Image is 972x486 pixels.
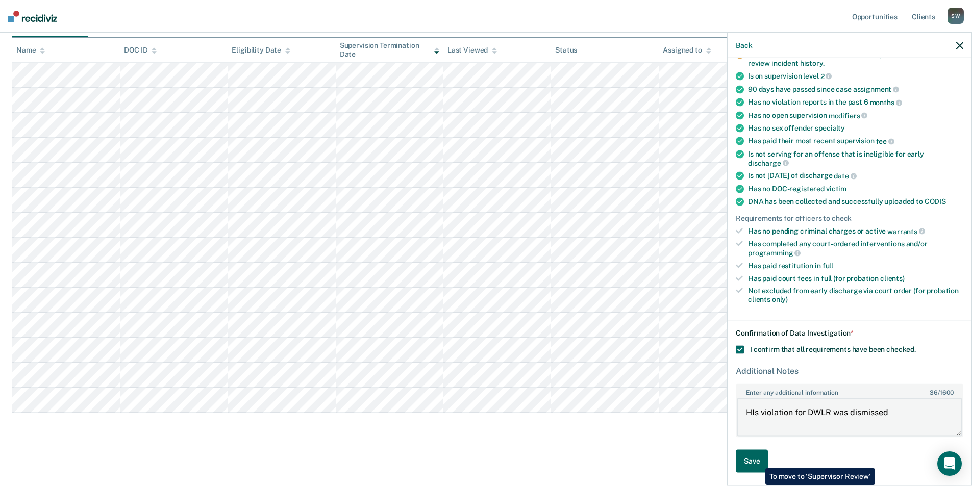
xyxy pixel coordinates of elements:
div: Has no sex offender [748,124,963,133]
span: / 1600 [930,389,953,396]
span: date [834,172,856,180]
span: CODIS [925,197,946,206]
div: Has violation incidents dated within the past 6 months. Please review incident history. [748,50,963,68]
span: modifiers [829,111,868,119]
span: assignment [853,85,899,93]
div: Last Viewed [447,46,497,55]
div: Has no violation reports in the past 6 [748,98,963,107]
span: fee [876,137,894,145]
span: full [823,261,833,269]
div: Has paid their most recent supervision [748,137,963,146]
div: Eligibility Date [232,46,290,55]
div: Has paid restitution in [748,261,963,270]
button: Save [736,449,768,472]
span: discharge [748,159,789,167]
span: warrants [887,227,925,235]
span: 2 [820,72,832,80]
span: months [870,98,902,107]
span: only) [772,295,788,303]
button: Back [736,41,752,49]
span: I confirm that all requirements have been checked. [750,345,916,353]
label: Enter any additional information [737,385,962,396]
div: S W [948,8,964,24]
div: 90 days have passed since case [748,85,963,94]
div: Open Intercom Messenger [937,451,962,476]
div: Has paid court fees in full (for probation [748,274,963,283]
div: Has no pending criminal charges or active [748,226,963,236]
div: Has completed any court-ordered interventions and/or [748,240,963,257]
span: 36 [930,389,938,396]
span: specialty [815,124,845,132]
div: Supervision Termination Date [340,41,439,59]
div: Not excluded from early discharge via court order (for probation clients [748,287,963,304]
img: Recidiviz [8,11,57,22]
div: DOC ID [124,46,157,55]
div: Assigned to [663,46,711,55]
span: victim [826,185,846,193]
div: Has no open supervision [748,111,963,120]
textarea: HIs violation for DWLR was dismissed [737,398,962,436]
div: Confirmation of Data Investigation [736,329,963,338]
div: Name [16,46,45,55]
div: Has no DOC-registered [748,185,963,193]
div: Requirements for officers to check [736,214,963,223]
div: Is not serving for an offense that is ineligible for early [748,150,963,167]
div: Additional Notes [736,366,963,375]
div: DNA has been collected and successfully uploaded to [748,197,963,206]
div: Status [555,46,577,55]
div: Is not [DATE] of discharge [748,171,963,181]
span: clients) [880,274,905,282]
span: programming [748,249,801,257]
div: Is on supervision level [748,72,963,81]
